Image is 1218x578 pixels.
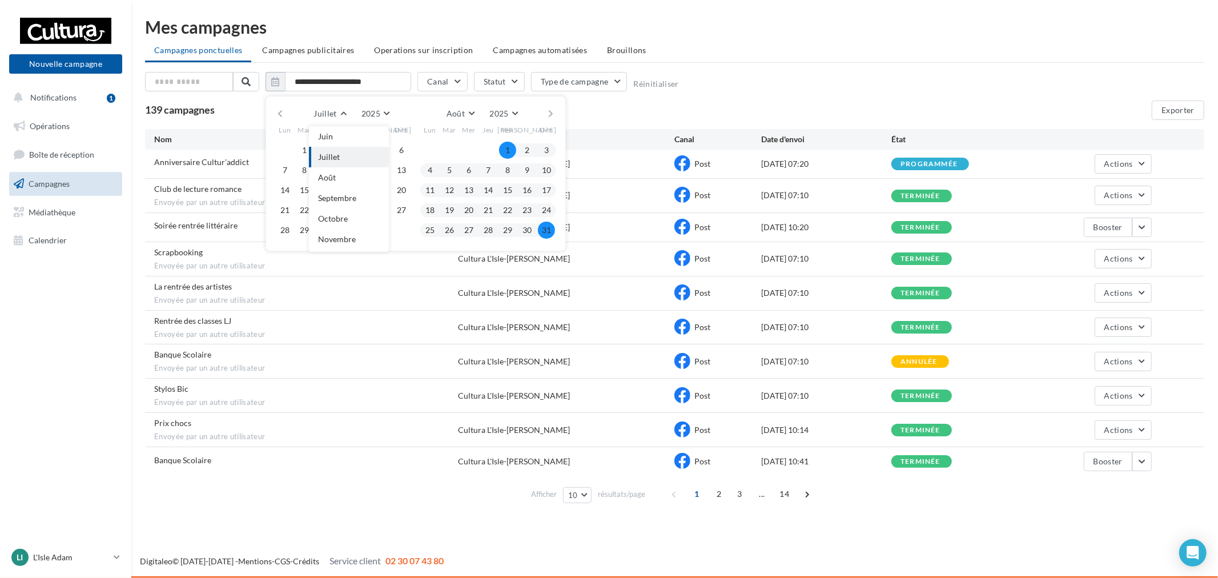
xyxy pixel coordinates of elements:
[458,456,570,467] div: Cultura L'Isle-[PERSON_NAME]
[443,125,456,135] span: Mar
[1104,190,1133,200] span: Actions
[474,72,525,91] button: Statut
[276,222,294,239] button: 28
[262,45,354,55] span: Campagnes publicitaires
[480,162,497,179] button: 7
[483,125,494,135] span: Jeu
[318,131,333,141] span: Juin
[154,282,232,291] span: La rentrée des artistes
[761,222,891,233] div: [DATE] 10:20
[154,398,458,408] span: Envoyée par un autre utilisateur
[901,358,937,366] div: annulée
[7,200,124,224] a: Médiathèque
[1104,425,1133,435] span: Actions
[458,287,570,299] div: Cultura L'Isle-[PERSON_NAME]
[761,322,891,333] div: [DATE] 07:10
[154,198,458,208] span: Envoyée par un autre utilisateur
[1104,288,1133,298] span: Actions
[421,182,439,199] button: 11
[7,114,124,138] a: Opérations
[441,182,458,199] button: 12
[710,485,728,503] span: 2
[480,182,497,199] button: 14
[458,322,570,333] div: Cultura L'Isle-[PERSON_NAME]
[318,234,356,244] span: Novembre
[154,157,249,167] span: Anniversaire Cultur'addict
[296,202,313,219] button: 22
[7,142,124,167] a: Boîte de réception
[296,222,313,239] button: 29
[901,192,940,200] div: terminée
[1084,452,1132,471] button: Booster
[154,247,203,257] span: Scrapbooking
[140,556,444,566] span: © [DATE]-[DATE] - - -
[761,390,891,402] div: [DATE] 07:10
[694,222,710,232] span: Post
[499,142,516,159] button: 1
[313,109,336,118] span: Juillet
[17,552,23,563] span: LI
[460,222,477,239] button: 27
[694,322,710,332] span: Post
[318,214,348,223] span: Octobre
[154,330,458,340] span: Envoyée par un autre utilisateur
[393,162,410,179] button: 13
[901,290,940,297] div: terminée
[1095,283,1152,303] button: Actions
[460,162,477,179] button: 6
[518,202,536,219] button: 23
[694,456,710,466] span: Post
[460,202,477,219] button: 20
[518,222,536,239] button: 30
[154,220,238,230] span: Soirée rentrée littéraire
[275,556,290,566] a: CGS
[361,109,380,118] span: 2025
[329,555,381,566] span: Service client
[441,222,458,239] button: 26
[1095,154,1152,174] button: Actions
[276,202,294,219] button: 21
[357,106,394,122] button: 2025
[309,126,389,147] button: Juin
[421,222,439,239] button: 25
[761,253,891,264] div: [DATE] 07:10
[293,556,319,566] a: Crédits
[538,202,555,219] button: 24
[309,188,389,208] button: Septembre
[385,555,444,566] span: 02 30 07 43 80
[309,208,389,229] button: Octobre
[458,134,675,145] div: Audience
[694,391,710,400] span: Post
[276,162,294,179] button: 7
[901,255,940,263] div: terminée
[29,150,94,159] span: Boîte de réception
[518,162,536,179] button: 9
[393,142,410,159] button: 6
[694,288,710,298] span: Post
[462,125,476,135] span: Mer
[393,202,410,219] button: 27
[1104,322,1133,332] span: Actions
[29,179,70,188] span: Campagnes
[30,93,77,102] span: Notifications
[238,556,272,566] a: Mentions
[568,491,578,500] span: 10
[694,190,710,200] span: Post
[460,182,477,199] button: 13
[145,18,1204,35] div: Mes campagnes
[891,134,1022,145] div: État
[1095,386,1152,406] button: Actions
[540,125,553,135] span: Dim
[145,103,215,116] span: 139 campagnes
[318,152,340,162] span: Juillet
[499,162,516,179] button: 8
[309,106,350,122] button: Juillet
[7,86,120,110] button: Notifications 1
[154,261,458,271] span: Envoyée par un autre utilisateur
[154,384,188,394] span: Stylos Bic
[480,222,497,239] button: 28
[499,202,516,219] button: 22
[694,254,710,263] span: Post
[499,182,516,199] button: 15
[458,356,570,367] div: Cultura L'Isle-[PERSON_NAME]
